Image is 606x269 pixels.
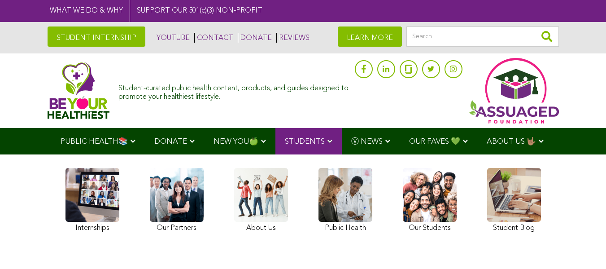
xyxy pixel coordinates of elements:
img: Assuaged [48,62,110,119]
span: ABOUT US 🤟🏽 [487,138,536,146]
img: Assuaged App [469,58,559,123]
a: LEARN MORE [338,26,402,47]
img: glassdoor [405,65,411,74]
iframe: Chat Widget [561,226,606,269]
span: STUDENTS [285,138,325,146]
span: DONATE [154,138,187,146]
span: PUBLIC HEALTH📚 [61,138,128,146]
a: REVIEWS [276,33,310,43]
span: OUR FAVES 💚 [409,138,460,146]
a: DONATE [238,33,272,43]
a: YOUTUBE [154,33,190,43]
span: Ⓥ NEWS [351,138,383,146]
div: Student-curated public health content, products, and guides designed to promote your healthiest l... [118,80,350,101]
span: NEW YOU🍏 [214,138,258,146]
div: Navigation Menu [48,128,559,154]
input: Search [406,26,559,47]
a: CONTACT [194,33,233,43]
a: STUDENT INTERNSHIP [48,26,145,47]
